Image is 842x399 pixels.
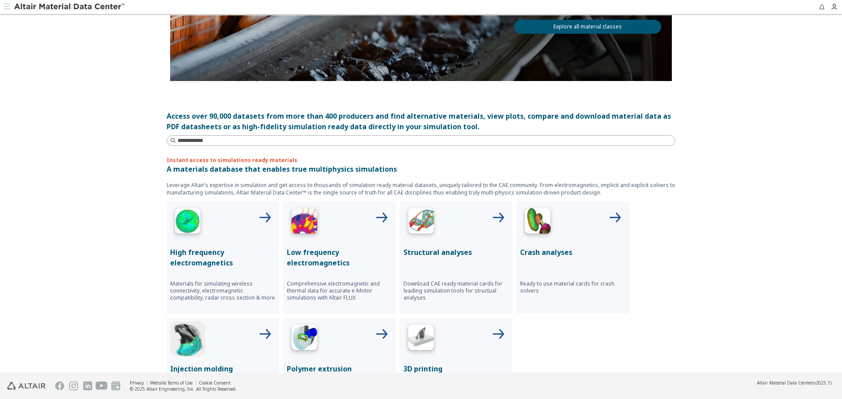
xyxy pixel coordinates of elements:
p: Low frequency electromagnetics [287,247,392,268]
img: Altair Material Data Center [14,3,126,11]
p: Structural analyses [403,247,509,258]
span: Altair Material Data Center [757,380,812,386]
button: Crash Analyses IconCrash analysesReady to use material cards for crash solvers [517,201,629,314]
div: Access over 90,000 datasets from more than 400 producers and find alternative materials, view plo... [167,111,675,132]
img: Altair Engineering [7,382,46,390]
p: Download CAE ready material cards for leading simulation tools for structual analyses [403,280,509,301]
p: High frequency electromagnetics [170,247,275,268]
p: Leverage Altair’s expertise in simulation and get access to thousands of simulation ready materia... [167,181,675,196]
p: Comprehensive electromagnetic and thermal data for accurate e-Motor simulations with Altair FLUX [287,280,392,301]
p: A materials database that enables true multiphysics simulations [167,164,675,174]
a: Privacy [130,380,144,386]
img: Polymer Extrusion Icon [287,321,322,357]
button: Structural Analyses IconStructural analysesDownload CAE ready material cards for leading simulati... [400,201,512,314]
a: Website Terms of Use [150,380,193,386]
div: © 2025 Altair Engineering, Inc. All Rights Reserved. [130,386,237,392]
button: Low Frequency IconLow frequency electromagneticsComprehensive electromagnetic and thermal data fo... [283,201,396,314]
p: Polymer extrusion [287,364,392,374]
button: High Frequency IconHigh frequency electromagneticsMaterials for simulating wireless connectivity,... [167,201,279,314]
p: 3D printing [403,364,509,374]
a: Cookie Consent [199,380,231,386]
p: Crash analyses [520,247,625,258]
img: Low Frequency Icon [287,205,322,240]
div: (v2025.1) [757,380,831,386]
p: Instant access to simulations ready materials [167,156,675,164]
img: High Frequency Icon [170,205,205,240]
img: Crash Analyses Icon [520,205,555,240]
img: Structural Analyses Icon [403,205,439,240]
a: Explore all material classes [514,20,661,34]
p: Materials for simulating wireless connectivity, electromagnetic compatibility, radar cross sectio... [170,280,275,301]
p: Ready to use material cards for crash solvers [520,280,625,294]
img: 3D Printing Icon [403,321,439,357]
img: Injection Molding Icon [170,321,205,357]
p: Injection molding [170,364,275,374]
